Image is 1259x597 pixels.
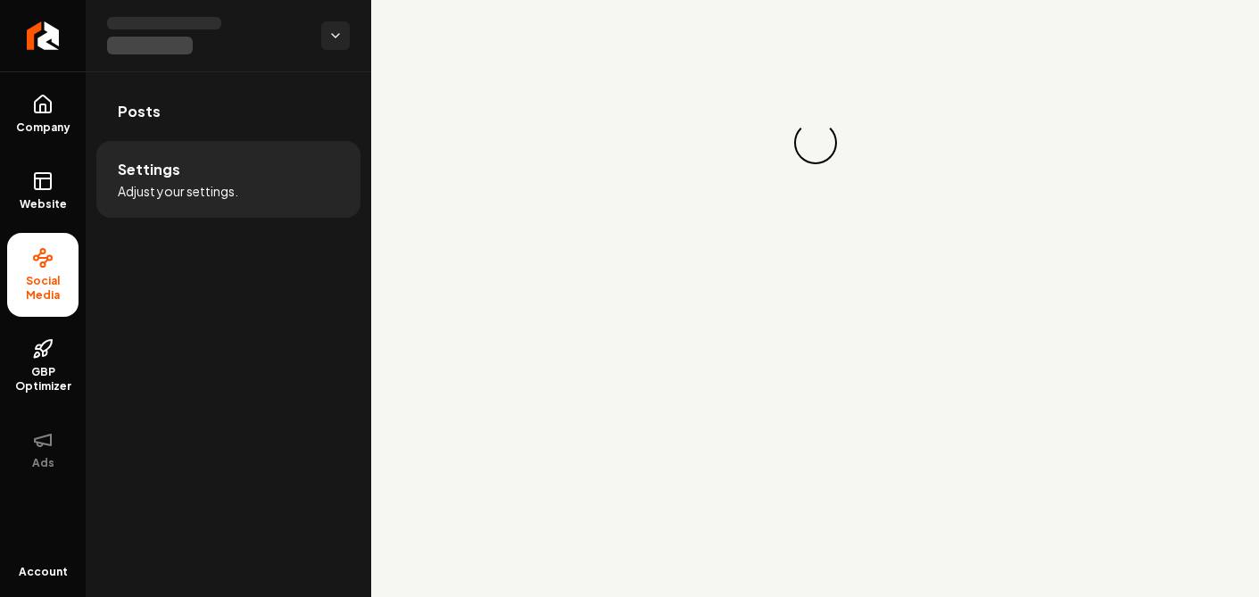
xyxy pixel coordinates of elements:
[27,21,60,50] img: Rebolt Logo
[7,156,79,226] a: Website
[7,324,79,408] a: GBP Optimizer
[19,565,68,579] span: Account
[96,83,360,140] a: Posts
[7,79,79,149] a: Company
[12,197,74,211] span: Website
[7,415,79,485] button: Ads
[25,456,62,470] span: Ads
[118,182,238,200] span: Adjust your settings.
[118,159,180,180] span: Settings
[791,120,839,167] div: Loading
[9,120,78,135] span: Company
[7,274,79,303] span: Social Media
[7,365,79,394] span: GBP Optimizer
[118,101,161,122] span: Posts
